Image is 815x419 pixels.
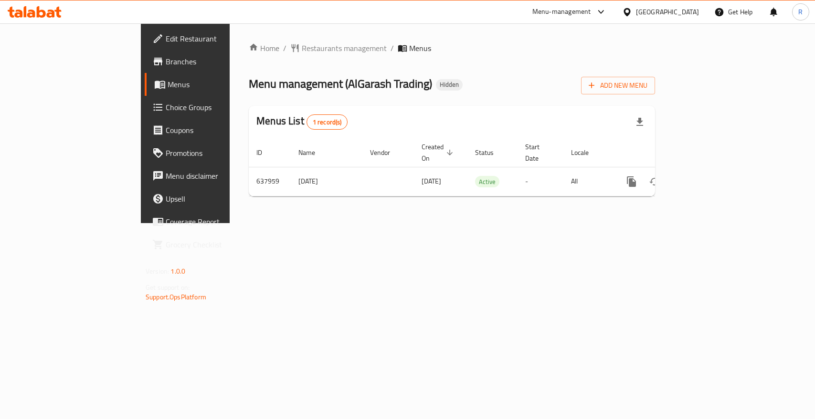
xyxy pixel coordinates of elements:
[166,33,269,44] span: Edit Restaurant
[391,42,394,54] li: /
[166,102,269,113] span: Choice Groups
[291,167,362,196] td: [DATE]
[409,42,431,54] span: Menus
[168,79,269,90] span: Menus
[475,176,499,187] div: Active
[563,167,613,196] td: All
[146,281,190,294] span: Get support on:
[589,80,647,92] span: Add New Menu
[145,96,277,119] a: Choice Groups
[643,170,666,193] button: Change Status
[256,147,275,158] span: ID
[145,27,277,50] a: Edit Restaurant
[145,187,277,210] a: Upsell
[249,138,720,196] table: enhanced table
[146,265,169,277] span: Version:
[475,176,499,187] span: Active
[256,114,348,130] h2: Menus List
[166,193,269,204] span: Upsell
[518,167,563,196] td: -
[283,42,286,54] li: /
[532,6,591,18] div: Menu-management
[145,210,277,233] a: Coverage Report
[166,216,269,227] span: Coverage Report
[620,170,643,193] button: more
[628,111,651,133] div: Export file
[475,147,506,158] span: Status
[166,147,269,159] span: Promotions
[249,42,655,54] nav: breadcrumb
[525,141,552,164] span: Start Date
[166,239,269,250] span: Grocery Checklist
[571,147,601,158] span: Locale
[422,175,441,187] span: [DATE]
[307,118,348,127] span: 1 record(s)
[307,114,348,130] div: Total records count
[249,73,432,94] span: Menu management ( AlGarash Trading )
[613,138,720,167] th: Actions
[146,291,206,303] a: Support.OpsPlatform
[145,73,277,96] a: Menus
[798,7,803,17] span: R
[636,7,699,17] div: [GEOGRAPHIC_DATA]
[370,147,402,158] span: Vendor
[166,56,269,67] span: Branches
[581,77,655,94] button: Add New Menu
[145,142,277,164] a: Promotions
[170,265,185,277] span: 1.0.0
[302,42,387,54] span: Restaurants management
[145,164,277,187] a: Menu disclaimer
[422,141,456,164] span: Created On
[298,147,328,158] span: Name
[166,170,269,182] span: Menu disclaimer
[166,124,269,136] span: Coupons
[436,79,463,91] div: Hidden
[145,233,277,256] a: Grocery Checklist
[436,81,463,89] span: Hidden
[290,42,387,54] a: Restaurants management
[145,119,277,142] a: Coupons
[145,50,277,73] a: Branches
